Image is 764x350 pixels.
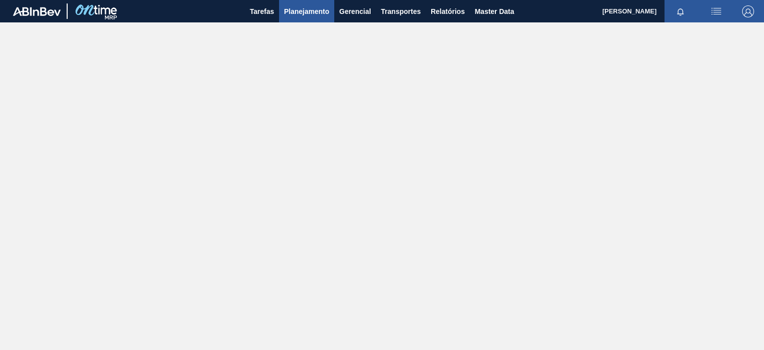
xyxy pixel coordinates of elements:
img: userActions [710,5,722,17]
span: Relatórios [431,5,465,17]
span: Tarefas [250,5,274,17]
span: Gerencial [339,5,371,17]
span: Transportes [381,5,421,17]
span: Planejamento [284,5,329,17]
span: Master Data [475,5,514,17]
button: Notificações [665,4,696,18]
img: Logout [742,5,754,17]
img: TNhmsLtSVTkK8tSr43FrP2fwEKptu5GPRR3wAAAABJRU5ErkJggg== [13,7,61,16]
